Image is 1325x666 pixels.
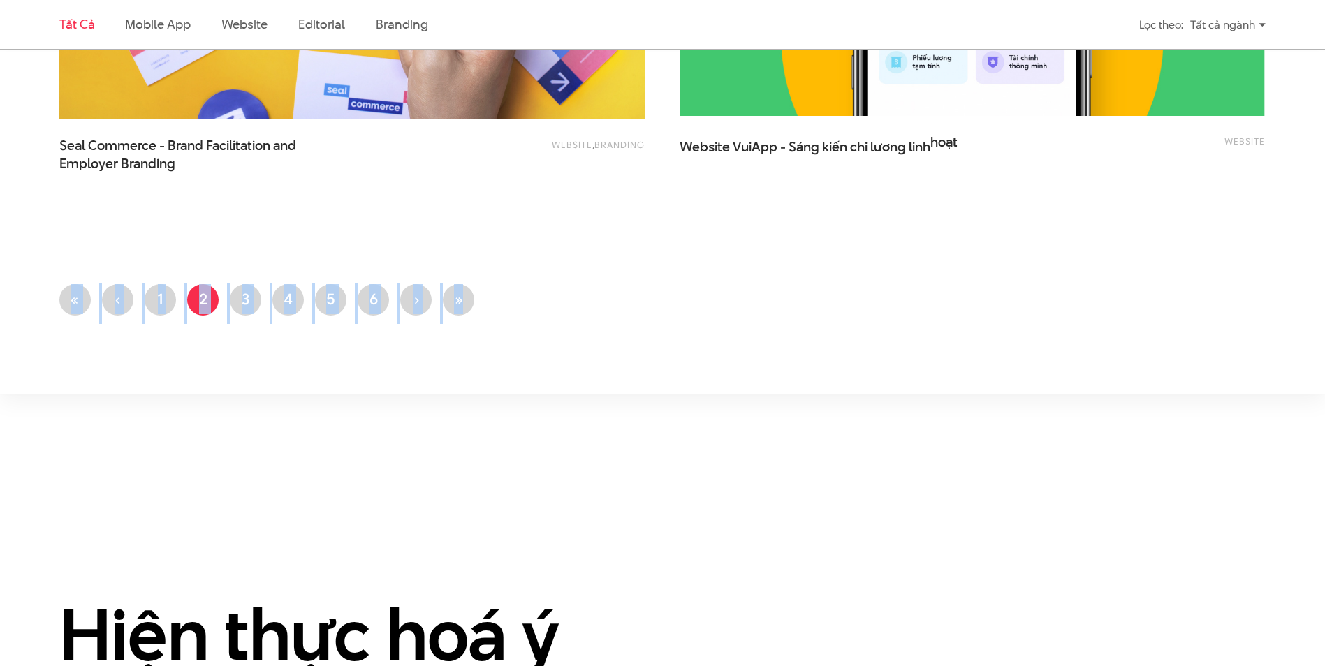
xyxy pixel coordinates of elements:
[298,15,345,33] a: Editorial
[59,137,339,172] a: Seal Commerce - Brand Facilitation andEmployer Branding
[115,288,121,309] span: ‹
[1139,13,1183,37] div: Lọc theo:
[411,137,645,165] div: ,
[680,133,959,168] a: Website VuiApp - Sáng kiến chi lương linhhoạt
[59,15,94,33] a: Tất cả
[454,288,463,309] span: »
[1190,13,1266,37] div: Tất cả ngành
[145,284,176,316] a: 1
[272,284,304,316] a: 4
[376,15,427,33] a: Branding
[125,15,190,33] a: Mobile app
[315,284,346,316] a: 5
[1224,135,1265,147] a: Website
[59,155,175,173] span: Employer Branding
[413,288,419,309] span: ›
[358,284,389,316] a: 6
[221,15,268,33] a: Website
[230,284,261,316] a: 3
[552,138,592,151] a: Website
[930,133,958,151] span: hoạt
[680,133,959,168] span: Website VuiApp - Sáng kiến chi lương linh
[594,138,645,151] a: Branding
[59,137,339,172] span: Seal Commerce - Brand Facilitation and
[71,288,80,309] span: «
